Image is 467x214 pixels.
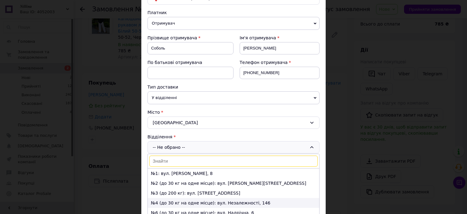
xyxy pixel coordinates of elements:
[149,156,318,167] input: Знайти
[148,168,319,178] li: №1: вул. [PERSON_NAME], 8
[147,117,320,129] div: [GEOGRAPHIC_DATA]
[147,109,320,115] div: Місто
[147,10,167,15] span: Платник
[148,188,319,198] li: №3 (до 200 кг): вул. [STREET_ADDRESS]
[147,60,202,65] span: По батькові отримувача
[240,60,288,65] span: Телефон отримувача
[147,85,178,89] span: Тип доставки
[147,134,320,140] div: Відділення
[240,67,320,79] input: +380
[240,35,276,40] span: Ім'я отримувача
[148,178,319,188] li: №2 (до 30 кг на одне місце): вул. [PERSON_NAME][STREET_ADDRESS]
[148,198,319,208] li: №4 (до 30 кг на одне місце): вул. Незалежності, 146
[147,35,197,40] span: Прізвище отримувача
[147,91,320,104] span: У відділенні
[147,141,320,153] div: -- Не обрано --
[147,17,320,30] span: Отримувач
